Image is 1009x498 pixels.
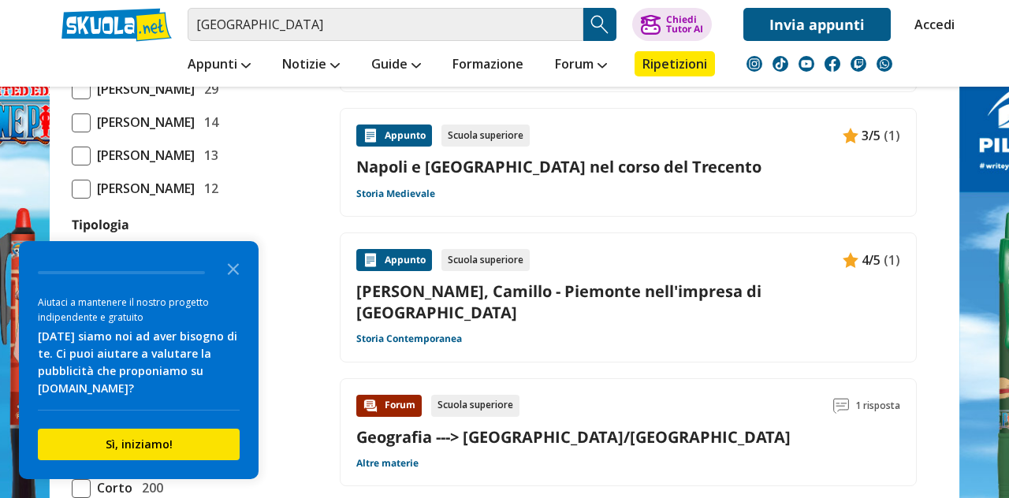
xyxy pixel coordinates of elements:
[19,241,259,479] div: Survey
[843,252,858,268] img: Appunti contenuto
[91,145,195,165] span: [PERSON_NAME]
[356,188,435,200] a: Storia Medievale
[449,51,527,80] a: Formazione
[218,252,249,284] button: Close the survey
[38,295,240,325] div: Aiutaci a mantenere il nostro progetto indipendente e gratuito
[855,395,900,417] span: 1 risposta
[743,8,891,41] a: Invia appunti
[91,79,195,99] span: [PERSON_NAME]
[356,333,462,345] a: Storia Contemporanea
[635,51,715,76] a: Ripetizioni
[632,8,712,41] button: ChiediTutor AI
[773,56,788,72] img: tiktok
[367,51,425,80] a: Guide
[363,252,378,268] img: Appunti contenuto
[884,250,900,270] span: (1)
[356,249,432,271] div: Appunto
[914,8,948,41] a: Accedi
[91,112,195,132] span: [PERSON_NAME]
[877,56,892,72] img: WhatsApp
[184,51,255,80] a: Appunti
[884,125,900,146] span: (1)
[851,56,866,72] img: twitch
[188,8,583,41] input: Cerca appunti, riassunti o versioni
[441,249,530,271] div: Scuola superiore
[356,457,419,470] a: Altre materie
[356,156,900,177] a: Napoli e [GEOGRAPHIC_DATA] nel corso del Trecento
[825,56,840,72] img: facebook
[588,13,612,36] img: Cerca appunti, riassunti o versioni
[198,79,218,99] span: 29
[278,51,344,80] a: Notizie
[198,145,218,165] span: 13
[862,250,881,270] span: 4/5
[198,178,218,199] span: 12
[363,398,378,414] img: Forum contenuto
[38,328,240,397] div: [DATE] siamo noi ad aver bisogno di te. Ci puoi aiutare a valutare la pubblicità che proponiamo s...
[363,128,378,143] img: Appunti contenuto
[833,398,849,414] img: Commenti lettura
[862,125,881,146] span: 3/5
[799,56,814,72] img: youtube
[747,56,762,72] img: instagram
[666,15,703,34] div: Chiedi Tutor AI
[136,478,163,498] span: 200
[356,426,791,448] a: Geografia ---> [GEOGRAPHIC_DATA]/[GEOGRAPHIC_DATA]
[551,51,611,80] a: Forum
[91,178,195,199] span: [PERSON_NAME]
[72,216,129,233] label: Tipologia
[583,8,616,41] button: Search Button
[356,281,900,323] a: [PERSON_NAME], Camillo - Piemonte nell'impresa di [GEOGRAPHIC_DATA]
[198,112,218,132] span: 14
[38,429,240,460] button: Sì, iniziamo!
[441,124,530,147] div: Scuola superiore
[843,128,858,143] img: Appunti contenuto
[356,395,422,417] div: Forum
[91,478,132,498] span: Corto
[356,124,432,147] div: Appunto
[431,395,519,417] div: Scuola superiore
